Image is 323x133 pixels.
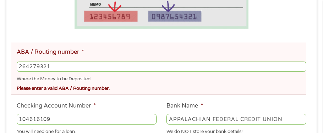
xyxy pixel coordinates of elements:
div: Please enter a valid ABA / Routing number. [17,83,306,92]
input: 263177916 [17,62,306,72]
input: 345634636 [17,114,157,125]
div: Where the Money to be Deposited [17,73,306,83]
label: Bank Name [166,102,203,110]
label: Checking Account Number [17,102,96,110]
label: ABA / Routing number [17,48,84,56]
